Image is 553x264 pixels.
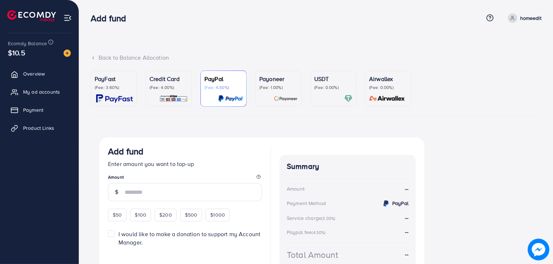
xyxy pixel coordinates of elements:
h3: Add fund [91,13,132,24]
img: card [96,94,133,103]
p: Payoneer [259,74,298,83]
img: menu [64,14,72,22]
strong: -- [405,250,409,259]
img: card [344,94,353,103]
span: $10.5 [8,47,25,58]
img: card [159,94,188,103]
span: Ecomdy Balance [8,40,47,47]
div: Paypal fee [287,229,328,236]
p: (Fee: 3.60%) [95,85,133,90]
div: Amount [287,185,304,192]
span: $50 [113,211,122,218]
p: Enter amount you want to top-up [108,159,262,168]
span: $1000 [210,211,225,218]
strong: -- [405,214,409,222]
a: Product Links [5,121,73,135]
span: Overview [23,70,45,77]
p: Airwallex [369,74,407,83]
p: (Fee: 0.00%) [369,85,407,90]
p: USDT [314,74,353,83]
p: (Fee: 0.00%) [314,85,353,90]
p: Credit Card [150,74,188,83]
img: image [530,241,548,259]
img: card [367,94,407,103]
div: Back to Balance Allocation [91,54,541,62]
p: PayFast [95,74,133,83]
div: Total Amount [287,248,338,261]
span: $500 [185,211,198,218]
p: (Fee: 1.00%) [259,85,298,90]
div: Payment Method [287,200,326,207]
legend: Amount [108,174,262,183]
strong: -- [405,228,409,236]
span: I would like to make a donation to support my Account Manager. [118,230,260,246]
strong: -- [405,185,409,193]
p: homeedit [520,14,541,22]
strong: PayPal [392,200,409,207]
span: $200 [159,211,172,218]
span: Product Links [23,124,54,132]
span: Payment [23,106,43,114]
a: Overview [5,67,73,81]
p: (Fee: 4.00%) [150,85,188,90]
a: homeedit [505,13,541,23]
small: (3.00%) [321,216,335,221]
h3: Add fund [108,146,143,157]
a: Payment [5,103,73,117]
img: credit [382,199,390,208]
a: My ad accounts [5,85,73,99]
span: My ad accounts [23,88,60,95]
img: image [64,50,71,57]
h4: Summary [287,162,409,171]
small: (4.50%) [312,230,326,235]
div: Service charge [287,214,337,222]
img: card [218,94,243,103]
img: logo [7,10,56,21]
p: PayPal [204,74,243,83]
img: card [274,94,298,103]
p: (Fee: 4.50%) [204,85,243,90]
span: $100 [135,211,146,218]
